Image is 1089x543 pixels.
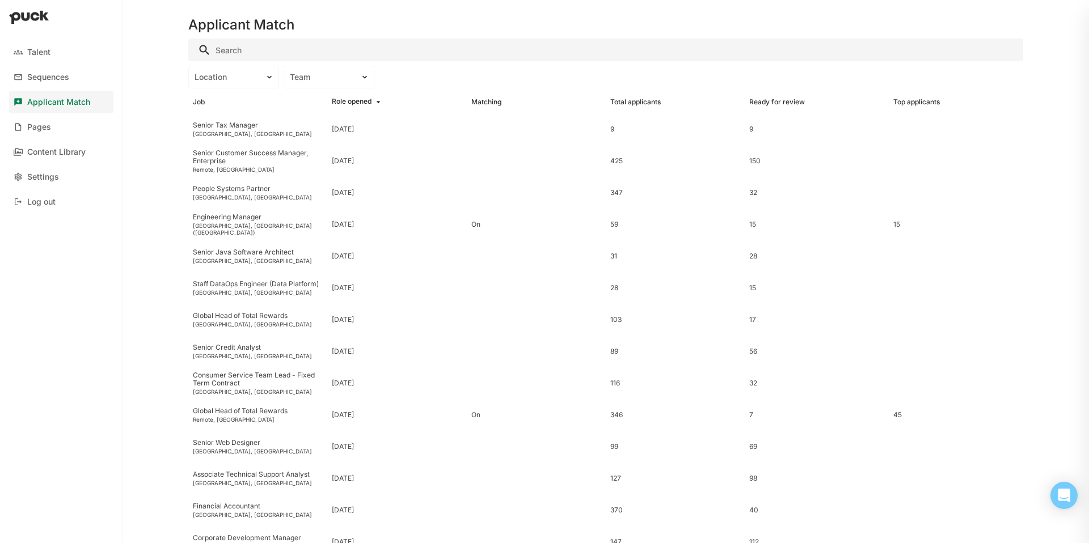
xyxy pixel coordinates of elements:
div: 127 [610,474,740,482]
div: 103 [610,316,740,324]
a: Pages [9,116,113,138]
div: 15 [749,284,879,292]
input: Search [188,39,1023,61]
div: 89 [610,347,740,355]
div: Remote, [GEOGRAPHIC_DATA] [193,416,323,423]
div: [DATE] [332,252,354,260]
div: Sequences [27,73,69,82]
div: People Systems Partner [193,185,323,193]
div: [GEOGRAPHIC_DATA], [GEOGRAPHIC_DATA] [193,194,323,201]
div: Associate Technical Support Analyst [193,470,323,478]
div: Ready for review [749,98,805,106]
div: 15 [893,220,900,228]
div: Senior Customer Success Manager, Enterprise [193,149,323,166]
div: 45 [893,411,902,419]
div: Job [193,98,205,106]
div: [DATE] [332,379,354,387]
div: 56 [749,347,879,355]
a: Settings [9,166,113,188]
div: 59 [610,220,740,228]
div: Top applicants [893,98,940,106]
div: [GEOGRAPHIC_DATA], [GEOGRAPHIC_DATA] [193,388,323,395]
div: Staff DataOps Engineer (Data Platform) [193,280,323,288]
div: Talent [27,48,50,57]
div: [DATE] [332,125,354,133]
div: Content Library [27,147,86,157]
div: 32 [749,379,879,387]
div: [DATE] [332,220,354,228]
div: Global Head of Total Rewards [193,407,323,415]
div: [DATE] [332,157,354,165]
div: 69 [749,443,879,451]
div: [GEOGRAPHIC_DATA], [GEOGRAPHIC_DATA] [193,353,323,359]
a: Sequences [9,66,113,88]
div: [DATE] [332,474,354,482]
div: 425 [610,157,740,165]
div: 99 [610,443,740,451]
div: 17 [749,316,879,324]
div: Remote, [GEOGRAPHIC_DATA] [193,166,323,173]
a: Talent [9,41,113,63]
div: Location [195,73,259,82]
div: 98 [749,474,879,482]
div: [DATE] [332,316,354,324]
div: Role opened [332,97,372,107]
div: [DATE] [332,506,354,514]
h1: Applicant Match [188,18,294,32]
div: [GEOGRAPHIC_DATA], [GEOGRAPHIC_DATA] [193,448,323,455]
div: Corporate Development Manager [193,534,323,542]
div: [GEOGRAPHIC_DATA], [GEOGRAPHIC_DATA] [193,321,323,328]
div: Settings [27,172,59,182]
div: 40 [749,506,879,514]
div: [GEOGRAPHIC_DATA], [GEOGRAPHIC_DATA] [193,130,323,137]
div: Senior Web Designer [193,439,323,447]
div: Senior Credit Analyst [193,343,323,351]
div: Team [290,73,354,82]
div: [GEOGRAPHIC_DATA], [GEOGRAPHIC_DATA] [193,289,323,296]
div: Applicant Match [27,97,90,107]
div: 370 [610,506,740,514]
div: Open Intercom Messenger [1050,482,1078,509]
div: 28 [610,284,740,292]
div: 31 [610,252,740,260]
div: 28 [749,252,879,260]
div: Pages [27,122,51,132]
a: Content Library [9,141,113,163]
div: 9 [749,125,879,133]
div: 7 [749,411,879,419]
div: [DATE] [332,189,354,197]
div: 150 [749,157,879,165]
div: [GEOGRAPHIC_DATA], [GEOGRAPHIC_DATA] [193,257,323,264]
div: 32 [749,189,879,197]
div: Matching [471,98,501,106]
div: [GEOGRAPHIC_DATA], [GEOGRAPHIC_DATA] [193,480,323,486]
div: Global Head of Total Rewards [193,312,323,320]
div: Consumer Service Team Lead - Fixed Term Contract [193,371,323,388]
div: 347 [610,189,740,197]
div: Senior Tax Manager [193,121,323,129]
div: Financial Accountant [193,502,323,510]
div: [DATE] [332,284,354,292]
a: Applicant Match [9,91,113,113]
div: [DATE] [332,443,354,451]
div: 15 [749,220,879,228]
div: Senior Java Software Architect [193,248,323,256]
div: 346 [610,411,740,419]
div: On [471,411,601,419]
div: [DATE] [332,347,354,355]
div: Total applicants [610,98,661,106]
div: Engineering Manager [193,213,323,221]
div: [GEOGRAPHIC_DATA], [GEOGRAPHIC_DATA] ([GEOGRAPHIC_DATA]) [193,222,323,236]
div: [DATE] [332,411,354,419]
div: On [471,220,601,228]
div: 9 [610,125,740,133]
div: Log out [27,197,56,207]
div: [GEOGRAPHIC_DATA], [GEOGRAPHIC_DATA] [193,511,323,518]
div: 116 [610,379,740,387]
